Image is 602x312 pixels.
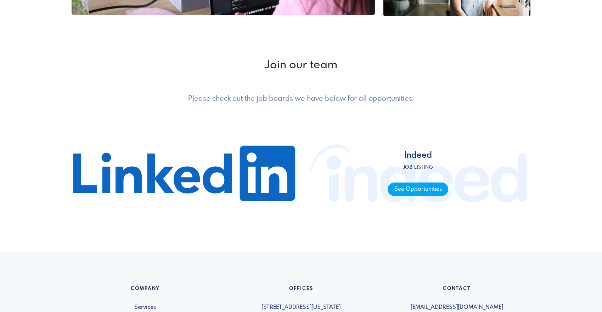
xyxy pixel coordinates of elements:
[383,303,531,312] span: [EMAIL_ADDRESS][DOMAIN_NAME]
[305,120,531,226] a: Indeed Job listing See Opportunities
[388,164,448,171] p: Job listing
[388,151,448,161] h4: Indeed
[383,286,531,295] h6: Contact
[72,59,531,72] h2: Join our team
[72,286,219,295] h6: Company
[72,303,219,312] a: Services
[129,95,473,103] h5: Please check out the job boards we have below for all opportunities.
[388,183,448,196] span: See Opportunities
[227,303,375,312] span: [STREET_ADDRESS][US_STATE]
[227,286,375,295] h6: Offices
